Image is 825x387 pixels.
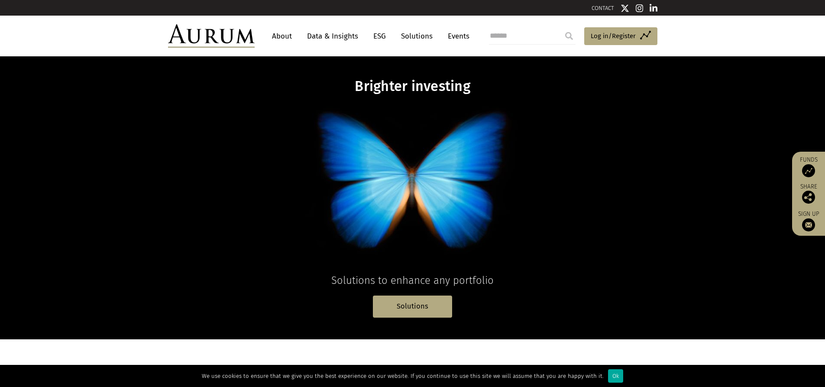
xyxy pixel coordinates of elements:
a: Funds [796,156,821,177]
a: Events [443,28,469,44]
img: Instagram icon [636,4,644,13]
img: Sign up to our newsletter [802,218,815,231]
a: Log in/Register [584,27,657,46]
img: Aurum [168,24,255,48]
a: Sign up [796,210,821,231]
h1: Brighter investing [246,78,580,95]
input: Submit [560,27,578,45]
a: Solutions [397,28,437,44]
img: Linkedin icon [650,4,657,13]
img: Twitter icon [621,4,629,13]
span: Solutions to enhance any portfolio [331,274,494,286]
span: Log in/Register [591,31,636,41]
img: Access Funds [802,164,815,177]
a: About [268,28,296,44]
a: ESG [369,28,390,44]
a: Solutions [373,296,452,318]
img: Share this post [802,191,815,204]
div: Share [796,184,821,204]
a: Data & Insights [303,28,362,44]
div: Ok [608,369,623,383]
a: CONTACT [592,5,614,11]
